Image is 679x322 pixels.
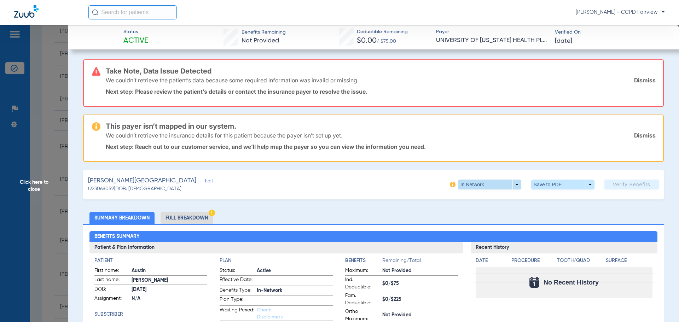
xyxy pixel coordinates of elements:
span: Status [123,28,148,36]
a: Dismiss [634,132,656,139]
a: Check Disclaimers [257,308,283,320]
app-breakdown-title: Tooth/Quad [557,257,604,267]
app-breakdown-title: Surface [606,257,652,267]
img: Calendar [529,277,539,288]
h3: Patient & Plan Information [89,242,463,253]
span: Status: [220,267,254,275]
img: error-icon [92,67,100,76]
span: Maximum: [345,267,380,275]
span: Remaining/Total [382,257,458,267]
img: info-icon [450,182,455,187]
span: Active [123,36,148,46]
span: Not Provided [242,37,279,44]
img: Zuub Logo [14,5,39,18]
img: Hazard [209,210,215,216]
span: / $75.00 [377,39,396,44]
span: [DATE] [555,37,572,46]
span: No Recent History [544,279,599,286]
span: Last name: [94,276,129,285]
p: Next step: Reach out to our customer service, and we’ll help map the payer so you can view the in... [106,143,656,150]
span: Benefits Remaining [242,29,286,36]
span: Deductible Remaining [357,28,408,36]
span: $0/$225 [382,296,458,303]
span: Plan Type: [220,296,254,305]
span: Austin [132,267,208,275]
button: In Network [458,180,521,189]
img: warning-icon [92,122,100,131]
span: Effective Date: [220,276,254,286]
p: We couldn’t retrieve the patient’s data because some required information was invalid or missing. [106,77,359,84]
h4: Patient [94,257,208,264]
h3: Recent History [471,242,658,253]
p: Next step: Please review the patient’s details or contact the insurance payer to resolve the issue. [106,88,656,95]
h4: Procedure [511,257,555,264]
app-breakdown-title: Benefits [345,257,382,267]
span: Assignment: [94,295,129,303]
h4: Date [476,257,505,264]
h3: Take Note, Data Issue Detected [106,68,656,75]
li: Summary Breakdown [89,212,155,224]
span: Ind. Deductible: [345,276,380,291]
h4: Tooth/Quad [557,257,604,264]
app-breakdown-title: Procedure [511,257,555,267]
h2: Benefits Summary [89,231,658,242]
span: Not Provided [382,311,458,319]
span: In-Network [257,287,333,294]
a: Dismiss [634,77,656,84]
span: UNIVERSITY OF [US_STATE] HEALTH PLAN [436,36,549,45]
span: First name: [94,267,129,275]
span: DOB: [94,286,129,294]
span: Active [257,267,333,275]
span: [PERSON_NAME] - CCPD Fairview [576,9,665,16]
span: Benefits Type: [220,287,254,295]
span: Waiting Period: [220,306,254,321]
li: Full Breakdown [161,212,213,224]
span: Fam. Deductible: [345,292,380,307]
span: $0/$75 [382,280,458,287]
iframe: Chat Widget [644,288,679,322]
button: Save to PDF [531,180,594,189]
app-breakdown-title: Date [476,257,505,267]
span: $0.00 [357,37,377,45]
h4: Surface [606,257,652,264]
span: Verified On [555,29,668,36]
span: [DATE] [132,286,208,293]
span: Not Provided [382,267,458,275]
h4: Benefits [345,257,382,264]
input: Search for patients [88,5,177,19]
span: (223068059) DOB: [DEMOGRAPHIC_DATA] [88,185,181,193]
span: [PERSON_NAME] [132,277,208,284]
h4: Plan [220,257,333,264]
span: Payer [436,28,549,36]
img: Search Icon [92,9,98,16]
h3: This payer isn’t mapped in our system. [106,123,656,130]
span: [PERSON_NAME][GEOGRAPHIC_DATA] [88,176,196,185]
span: Edit [205,178,211,185]
h4: Subscriber [94,311,208,318]
span: N/A [132,295,208,303]
p: We couldn’t retrieve the insurance details for this patient because the payer isn’t set up yet. [106,132,342,139]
